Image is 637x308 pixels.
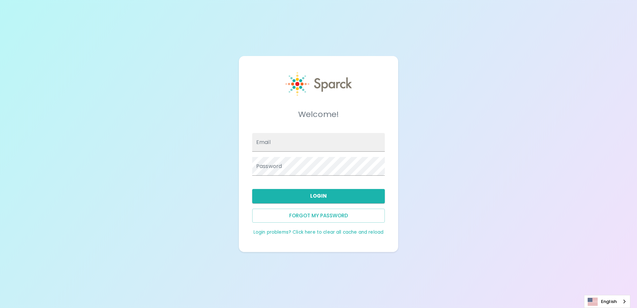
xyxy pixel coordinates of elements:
[286,72,352,96] img: Sparck logo
[252,189,385,203] button: Login
[252,209,385,223] button: Forgot my password
[584,295,630,308] div: Language
[254,229,383,235] a: Login problems? Click here to clear all cache and reload
[584,295,630,308] a: English
[252,109,385,120] h5: Welcome!
[584,295,630,308] aside: Language selected: English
